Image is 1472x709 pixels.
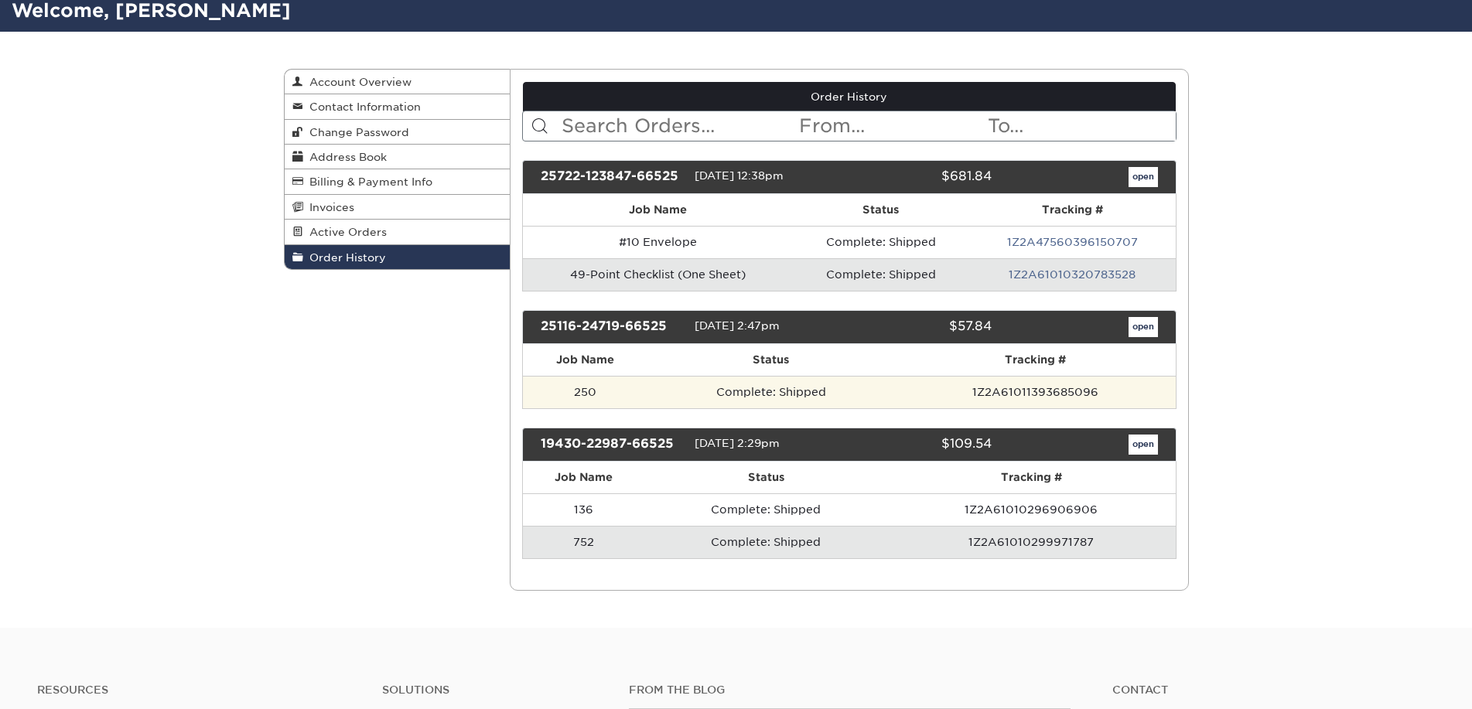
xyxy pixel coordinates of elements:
div: 25722-123847-66525 [529,167,695,187]
th: Status [647,344,895,376]
td: Complete: Shipped [644,493,887,526]
div: 25116-24719-66525 [529,317,695,337]
td: Complete: Shipped [644,526,887,558]
a: Account Overview [285,70,511,94]
a: 1Z2A47560396150707 [1007,236,1138,248]
a: open [1129,167,1158,187]
div: $57.84 [838,317,1003,337]
div: $681.84 [838,167,1003,187]
a: Order History [523,82,1176,111]
th: Status [644,462,887,493]
th: Job Name [523,462,644,493]
a: Contact Information [285,94,511,119]
span: Billing & Payment Info [303,176,432,188]
span: Contact Information [303,101,421,113]
a: 1Z2A61010320783528 [1009,268,1136,281]
td: #10 Envelope [523,226,792,258]
span: [DATE] 12:38pm [695,169,784,182]
input: To... [986,111,1175,141]
td: 1Z2A61010299971787 [887,526,1175,558]
a: Contact [1112,683,1434,697]
a: Order History [285,245,511,269]
div: 19430-22987-66525 [529,435,695,455]
td: 1Z2A61010296906906 [887,493,1175,526]
a: Active Orders [285,220,511,244]
span: Invoices [303,201,354,213]
span: Change Password [303,126,409,138]
span: Address Book [303,151,387,163]
a: Invoices [285,195,511,220]
span: Order History [303,251,386,264]
a: open [1129,435,1158,455]
h4: Solutions [382,683,606,697]
input: Search Orders... [560,111,797,141]
input: From... [797,111,986,141]
th: Job Name [523,194,792,226]
th: Status [792,194,969,226]
a: open [1129,317,1158,337]
td: 49-Point Checklist (One Sheet) [523,258,792,291]
td: Complete: Shipped [792,226,969,258]
a: Address Book [285,145,511,169]
h4: Resources [37,683,359,697]
h4: From the Blog [629,683,1071,697]
span: Account Overview [303,76,412,88]
td: Complete: Shipped [792,258,969,291]
th: Job Name [523,344,647,376]
td: 1Z2A61011393685096 [895,376,1175,408]
span: Active Orders [303,226,387,238]
td: 752 [523,526,644,558]
th: Tracking # [887,462,1175,493]
td: 136 [523,493,644,526]
td: 250 [523,376,647,408]
td: Complete: Shipped [647,376,895,408]
iframe: Google Customer Reviews [4,662,131,704]
div: $109.54 [838,435,1003,455]
th: Tracking # [969,194,1176,226]
a: Billing & Payment Info [285,169,511,194]
a: Change Password [285,120,511,145]
span: [DATE] 2:29pm [695,437,780,449]
span: [DATE] 2:47pm [695,319,780,332]
th: Tracking # [895,344,1175,376]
